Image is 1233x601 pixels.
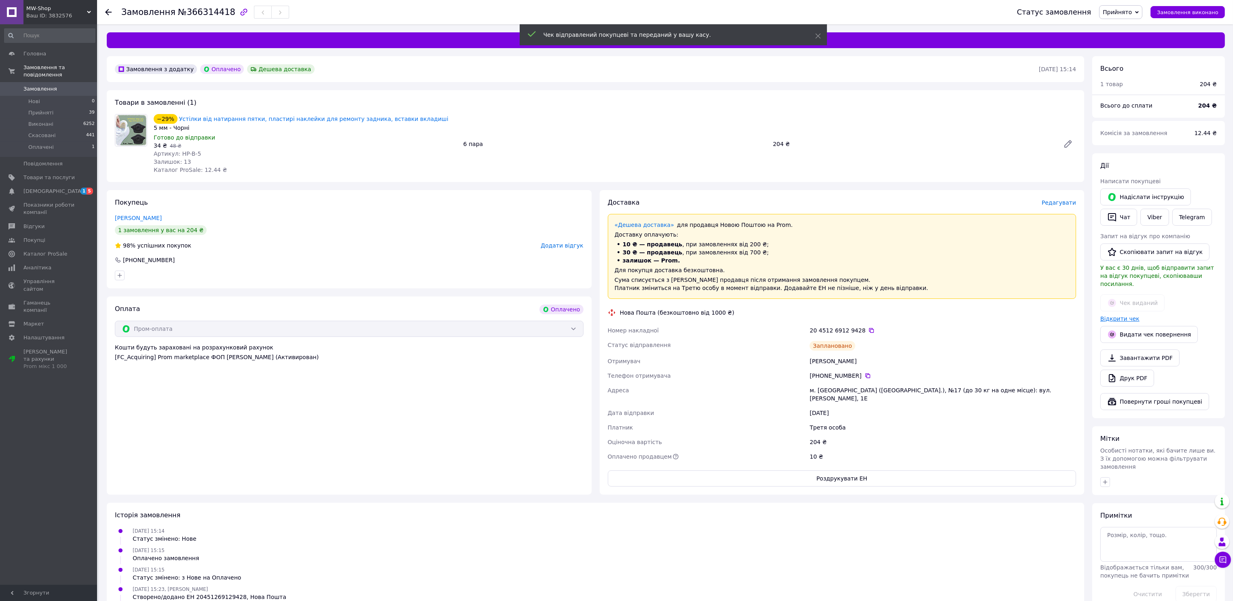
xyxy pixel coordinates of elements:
div: [PHONE_NUMBER] [810,372,1076,380]
span: Доставка [608,199,640,206]
span: Замовлення виконано [1157,9,1218,15]
span: Налаштування [23,334,65,341]
input: Пошук [4,28,95,43]
span: [DATE] 15:15 [133,567,165,573]
b: 204 ₴ [1198,102,1217,109]
span: Додати відгук [541,242,583,249]
span: [DEMOGRAPHIC_DATA] [23,188,83,195]
time: [DATE] 15:14 [1039,66,1076,72]
span: Управління сайтом [23,278,75,292]
span: Оціночна вартість [608,439,662,445]
button: Чат [1100,209,1137,226]
span: Показники роботи компанії [23,201,75,216]
span: Примітки [1100,512,1132,519]
div: Prom мікс 1 000 [23,363,75,370]
div: 1 замовлення у вас на 204 ₴ [115,225,207,235]
span: Запит на відгук про компанію [1100,233,1190,239]
span: Повідомлення [23,160,63,167]
span: Дата відправки [608,410,654,416]
span: Артикул: HP-B-5 [154,150,201,157]
span: Замовлення [23,85,57,93]
span: Отримувач [608,358,641,364]
span: Оплачені [28,144,54,151]
span: Відгуки [23,223,44,230]
span: У вас є 30 днів, щоб відправити запит на відгук покупцеві, скопіювавши посилання. [1100,265,1214,287]
span: Комісія за замовлення [1100,130,1167,136]
div: м. [GEOGRAPHIC_DATA] ([GEOGRAPHIC_DATA].), №17 (до 30 кг на одне місце): вул. [PERSON_NAME], 1Е [808,383,1078,406]
a: [PERSON_NAME] [115,215,162,221]
button: Замовлення виконано [1151,6,1225,18]
div: Оплачено замовлення [133,554,199,562]
span: Виконані [28,121,53,128]
span: Скасовані [28,132,56,139]
div: [PHONE_NUMBER] [122,256,176,264]
div: Заплановано [810,341,855,351]
span: Редагувати [1042,199,1076,206]
span: Готово до відправки [154,134,215,141]
span: 12.44 ₴ [1195,130,1217,136]
span: залишок — Prom. [623,257,680,264]
span: 6252 [83,121,95,128]
div: Доставку оплачують: [615,231,1070,239]
span: 441 [86,132,95,139]
a: Завантажити PDF [1100,349,1180,366]
li: , при замовленнях від 700 ₴; [615,248,1070,256]
div: 204 ₴ [808,435,1078,449]
span: 34 ₴ [154,142,167,149]
span: Замовлення та повідомлення [23,64,97,78]
span: 39 [89,109,95,116]
div: Чек відправлений покупцеві та переданий у вашу касу. [544,31,795,39]
span: Оплата [115,305,140,313]
span: Прийняті [28,109,53,116]
span: [DATE] 15:15 [133,548,165,553]
span: Маркет [23,320,44,328]
li: , при замовленнях від 200 ₴; [615,240,1070,248]
button: Надіслати інструкцію [1100,188,1191,205]
button: Чат з покупцем [1215,552,1231,568]
span: 0 [92,98,95,105]
span: Платник [608,424,633,431]
span: Товари в замовленні (1) [115,99,197,106]
span: 10 ₴ — продавець [623,241,683,248]
div: Дешева доставка [247,64,314,74]
span: Адреса [608,387,629,394]
div: успішних покупок [115,241,191,250]
button: Роздрукувати ЕН [608,470,1076,487]
a: Відкрити чек [1100,315,1140,322]
span: 48 ₴ [170,143,181,149]
a: Telegram [1172,209,1212,226]
span: 1 товар [1100,81,1123,87]
span: Покупець [115,199,148,206]
a: «Дешева доставка» [615,222,674,228]
div: 10 ₴ [808,449,1078,464]
div: 6 пара [460,138,770,150]
span: 1 [92,144,95,151]
span: Головна [23,50,46,57]
button: Видати чек повернення [1100,326,1198,343]
span: 5 [87,188,93,195]
a: Viber [1140,209,1169,226]
div: 20 4512 6912 9428 [810,326,1076,334]
span: №366314418 [178,7,235,17]
span: Товари та послуги [23,174,75,181]
div: Сума списується з [PERSON_NAME] продавця після отримання замовлення покупцем. Платник зміниться н... [615,276,1070,292]
div: Створено/додано ЕН 20451269129428, Нова Пошта [133,593,286,601]
div: Повернутися назад [105,8,112,16]
span: [PERSON_NAME] та рахунки [23,348,75,370]
span: [DATE] 15:14 [133,528,165,534]
span: Особисті нотатки, які бачите лише ви. З їх допомогою можна фільтрувати замовлення [1100,447,1216,470]
div: 204 ₴ [770,138,1057,150]
span: Нові [28,98,40,105]
span: Відображається тільки вам, покупець не бачить примітки [1100,564,1189,579]
span: Всього [1100,65,1123,72]
span: Каталог ProSale [23,250,67,258]
span: 300 / 300 [1193,564,1217,571]
span: Мітки [1100,435,1120,442]
span: [DATE] 15:23, [PERSON_NAME] [133,586,208,592]
span: Телефон отримувача [608,372,671,379]
div: 204 ₴ [1200,80,1217,88]
button: Повернути гроші покупцеві [1100,393,1209,410]
span: Оплачено продавцем [608,453,672,460]
div: [PERSON_NAME] [808,354,1078,368]
span: Прийнято [1103,9,1132,15]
